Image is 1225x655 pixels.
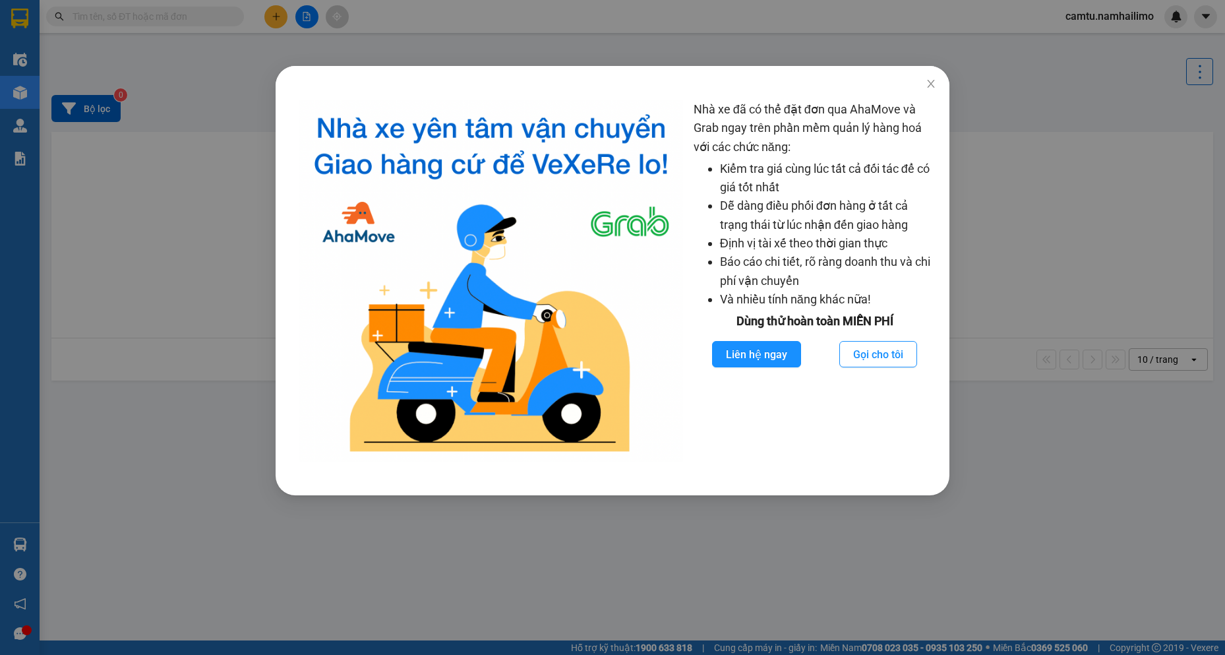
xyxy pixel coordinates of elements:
li: Định vị tài xế theo thời gian thực [720,234,936,253]
li: Kiểm tra giá cùng lúc tất cả đối tác để có giá tốt nhất [720,160,936,197]
button: Gọi cho tôi [839,341,917,367]
li: Và nhiều tính năng khác nữa! [720,290,936,309]
div: Dùng thử hoàn toàn MIỄN PHÍ [694,312,936,330]
div: Nhà xe đã có thể đặt đơn qua AhaMove và Grab ngay trên phần mềm quản lý hàng hoá với các chức năng: [694,100,936,462]
span: Gọi cho tôi [853,346,903,363]
img: logo [299,100,683,462]
button: Liên hệ ngay [713,341,802,367]
li: Báo cáo chi tiết, rõ ràng doanh thu và chi phí vận chuyển [720,253,936,290]
li: Dễ dàng điều phối đơn hàng ở tất cả trạng thái từ lúc nhận đến giao hàng [720,197,936,234]
button: Close [912,66,949,103]
span: Liên hệ ngay [727,346,788,363]
span: close [926,78,936,89]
